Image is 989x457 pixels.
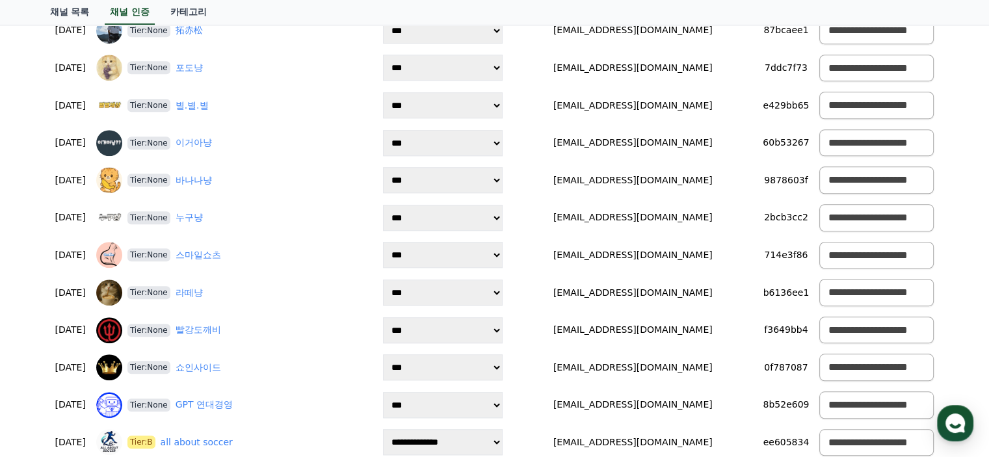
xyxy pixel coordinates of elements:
[508,348,758,386] td: [EMAIL_ADDRESS][DOMAIN_NAME]
[96,18,122,44] img: 拓赤松
[758,386,814,424] td: 8b52e609
[127,361,170,374] span: Tier:None
[161,436,233,449] a: all about soccer
[508,237,758,274] td: [EMAIL_ADDRESS][DOMAIN_NAME]
[127,248,170,261] span: Tier:None
[758,199,814,237] td: 2bcb3cc2
[758,12,814,49] td: 87bcaee1
[127,324,170,337] span: Tier:None
[127,398,170,411] span: Tier:None
[55,211,86,224] p: [DATE]
[127,24,170,37] span: Tier:None
[758,86,814,124] td: e429bb65
[508,86,758,124] td: [EMAIL_ADDRESS][DOMAIN_NAME]
[55,361,86,374] p: [DATE]
[508,124,758,162] td: [EMAIL_ADDRESS][DOMAIN_NAME]
[96,242,122,268] img: 스마일쇼츠
[168,349,250,382] a: Settings
[33,369,56,379] span: Home
[96,354,122,380] img: 쇼인사이드
[508,386,758,424] td: [EMAIL_ADDRESS][DOMAIN_NAME]
[55,248,86,262] p: [DATE]
[55,323,86,337] p: [DATE]
[176,361,221,374] a: 쇼인사이드
[127,61,170,74] span: Tier:None
[55,436,86,449] p: [DATE]
[176,323,221,337] a: 빨강도깨비
[55,286,86,300] p: [DATE]
[176,286,203,300] a: 라떼냥
[176,136,212,150] a: 이거아냥
[758,311,814,349] td: f3649bb4
[55,99,86,112] p: [DATE]
[176,61,203,75] a: 포도냥
[508,311,758,349] td: [EMAIL_ADDRESS][DOMAIN_NAME]
[86,349,168,382] a: Messages
[96,317,122,343] img: 빨강도깨비
[96,280,122,306] img: 라떼냥
[176,99,209,112] a: 별.별.별
[96,392,122,418] img: GPT 연대경영
[96,205,122,231] img: 누구냥
[55,174,86,187] p: [DATE]
[192,369,224,379] span: Settings
[108,369,146,380] span: Messages
[127,99,170,112] span: Tier:None
[55,61,86,75] p: [DATE]
[127,286,170,299] span: Tier:None
[176,23,203,37] a: 拓赤松
[127,174,170,187] span: Tier:None
[55,23,86,37] p: [DATE]
[508,12,758,49] td: [EMAIL_ADDRESS][DOMAIN_NAME]
[758,49,814,87] td: 7ddc7f73
[127,211,170,224] span: Tier:None
[127,137,170,150] span: Tier:None
[96,92,122,118] img: 별.별.별
[127,436,155,449] span: Tier:B
[758,124,814,162] td: 60b53267
[508,161,758,199] td: [EMAIL_ADDRESS][DOMAIN_NAME]
[96,167,122,193] img: 바나나냥
[176,398,233,411] a: GPT 연대경영
[758,237,814,274] td: 714e3f86
[96,429,122,455] img: all about soccer
[758,348,814,386] td: 0f787087
[96,130,122,156] img: 이거아냥
[55,398,86,411] p: [DATE]
[176,174,212,187] a: 바나나냥
[758,274,814,311] td: b6136ee1
[55,136,86,150] p: [DATE]
[176,211,203,224] a: 누구냥
[176,248,221,262] a: 스마일쇼츠
[508,49,758,87] td: [EMAIL_ADDRESS][DOMAIN_NAME]
[508,274,758,311] td: [EMAIL_ADDRESS][DOMAIN_NAME]
[758,161,814,199] td: 9878603f
[4,349,86,382] a: Home
[508,199,758,237] td: [EMAIL_ADDRESS][DOMAIN_NAME]
[96,55,122,81] img: 포도냥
